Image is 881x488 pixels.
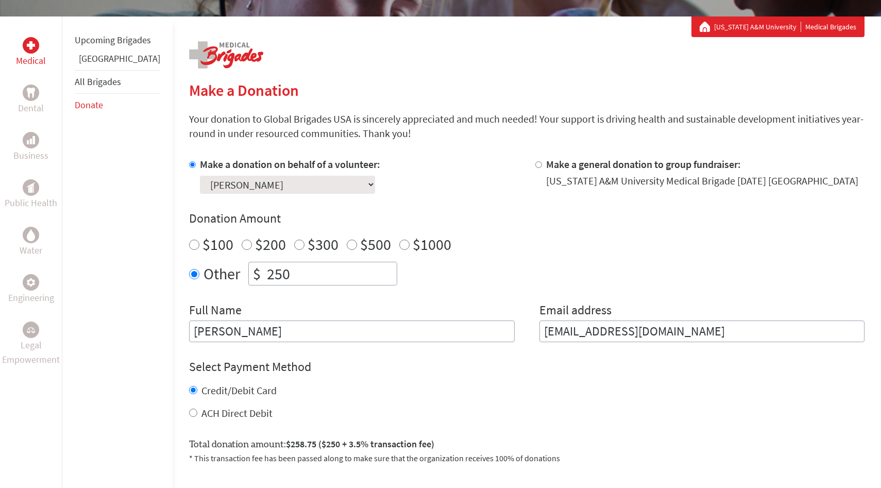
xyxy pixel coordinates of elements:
label: $500 [360,234,391,254]
p: Medical [16,54,46,68]
a: DentalDental [18,85,44,115]
input: Your Email [539,321,865,342]
label: $100 [202,234,233,254]
div: Engineering [23,274,39,291]
label: $300 [308,234,338,254]
a: Public HealthPublic Health [5,179,57,210]
input: Enter Amount [265,262,397,285]
p: * This transaction fee has been passed along to make sure that the organization receives 100% of ... [189,452,865,464]
img: Business [27,136,35,144]
p: Legal Empowerment [2,338,60,367]
p: Water [20,243,42,258]
label: $200 [255,234,286,254]
label: $1000 [413,234,451,254]
div: Public Health [23,179,39,196]
li: Upcoming Brigades [75,29,160,52]
a: [GEOGRAPHIC_DATA] [79,53,160,64]
img: logo-medical.png [189,41,263,69]
label: Other [204,262,240,285]
img: Water [27,229,35,241]
div: Water [23,227,39,243]
label: Email address [539,302,612,321]
div: Business [23,132,39,148]
div: Dental [23,85,39,101]
label: Make a donation on behalf of a volunteer: [200,158,380,171]
p: Your donation to Global Brigades USA is sincerely appreciated and much needed! Your support is dr... [189,112,865,141]
h4: Select Payment Method [189,359,865,375]
a: Donate [75,99,103,111]
li: Donate [75,94,160,116]
div: [US_STATE] A&M University Medical Brigade [DATE] [GEOGRAPHIC_DATA] [546,174,858,188]
a: MedicalMedical [16,37,46,68]
a: All Brigades [75,76,121,88]
a: [US_STATE] A&M University [714,22,801,32]
div: Medical Brigades [700,22,856,32]
a: WaterWater [20,227,42,258]
label: Make a general donation to group fundraiser: [546,158,741,171]
span: $258.75 ($250 + 3.5% transaction fee) [286,438,434,450]
h2: Make a Donation [189,81,865,99]
label: Full Name [189,302,242,321]
img: Engineering [27,278,35,287]
p: Engineering [8,291,54,305]
h4: Donation Amount [189,210,865,227]
img: Dental [27,88,35,97]
a: Legal EmpowermentLegal Empowerment [2,322,60,367]
a: BusinessBusiness [13,132,48,163]
img: Legal Empowerment [27,327,35,333]
li: All Brigades [75,70,160,94]
img: Public Health [27,182,35,193]
img: Medical [27,41,35,49]
p: Business [13,148,48,163]
label: ACH Direct Debit [201,407,273,419]
div: $ [249,262,265,285]
div: Legal Empowerment [23,322,39,338]
p: Public Health [5,196,57,210]
li: Panama [75,52,160,70]
label: Credit/Debit Card [201,384,277,397]
input: Enter Full Name [189,321,515,342]
div: Medical [23,37,39,54]
a: EngineeringEngineering [8,274,54,305]
a: Upcoming Brigades [75,34,151,46]
p: Dental [18,101,44,115]
label: Total donation amount: [189,437,434,452]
